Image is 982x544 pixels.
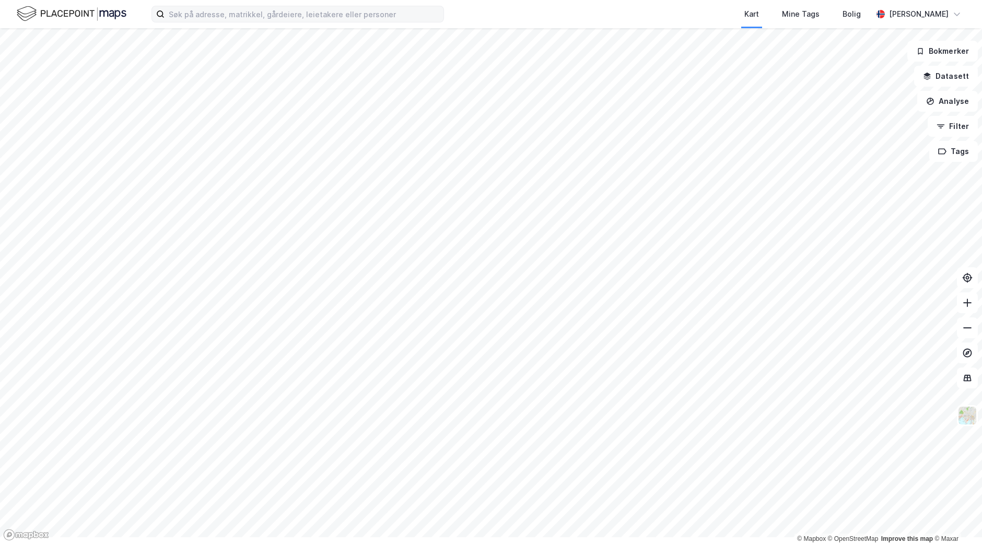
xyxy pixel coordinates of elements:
input: Søk på adresse, matrikkel, gårdeiere, leietakere eller personer [165,6,443,22]
button: Filter [928,116,978,137]
div: Mine Tags [782,8,820,20]
iframe: Chat Widget [930,494,982,544]
button: Bokmerker [907,41,978,62]
a: Mapbox homepage [3,529,49,541]
div: Bolig [843,8,861,20]
div: Kart [744,8,759,20]
div: [PERSON_NAME] [889,8,949,20]
a: Mapbox [797,535,826,542]
button: Tags [929,141,978,162]
a: Improve this map [881,535,933,542]
img: logo.f888ab2527a4732fd821a326f86c7f29.svg [17,5,126,23]
a: OpenStreetMap [828,535,879,542]
button: Analyse [917,91,978,112]
img: Z [957,406,977,425]
button: Datasett [914,66,978,87]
